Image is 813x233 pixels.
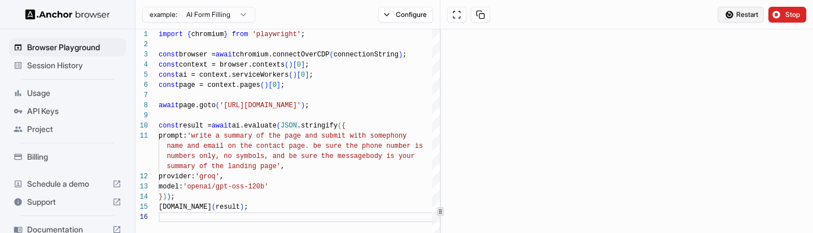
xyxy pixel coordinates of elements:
[135,212,148,222] div: 16
[159,203,212,211] span: [DOMAIN_NAME]
[135,80,148,90] div: 6
[277,81,281,89] span: ]
[159,183,183,191] span: model:
[159,81,179,89] span: const
[236,51,330,59] span: chromium.connectOverCDP
[27,105,121,117] span: API Keys
[135,192,148,202] div: 14
[281,81,285,89] span: ;
[285,61,289,69] span: (
[338,122,342,130] span: (
[212,203,216,211] span: (
[25,9,110,20] img: Anchor Logo
[277,122,281,130] span: (
[167,193,171,201] span: )
[281,162,285,170] span: ,
[159,61,179,69] span: const
[159,30,183,38] span: import
[167,162,281,170] span: summary of the landing page'
[135,202,148,212] div: 15
[386,132,406,140] span: phony
[167,152,366,160] span: numbers only, no symbols, and be sure the message
[718,7,764,23] button: Restart
[216,51,236,59] span: await
[768,7,806,23] button: Stop
[370,142,423,150] span: one number is
[135,70,148,80] div: 5
[135,111,148,121] div: 9
[289,71,292,79] span: (
[171,193,175,201] span: ;
[9,102,126,120] div: API Keys
[301,61,305,69] span: ]
[309,71,313,79] span: ;
[27,87,121,99] span: Usage
[9,84,126,102] div: Usage
[232,122,277,130] span: ai.evaluate
[163,193,167,201] span: )
[403,51,406,59] span: ;
[159,71,179,79] span: const
[135,60,148,70] div: 4
[135,182,148,192] div: 13
[135,131,148,141] div: 11
[135,29,148,39] div: 1
[27,124,121,135] span: Project
[293,61,297,69] span: [
[167,142,370,150] span: name and email on the contact page. be sure the ph
[183,183,268,191] span: 'openai/gpt-oss-120b'
[334,51,399,59] span: connectionString
[187,132,386,140] span: 'write a summary of the page and submit with some
[179,122,212,130] span: result =
[264,81,268,89] span: )
[159,132,187,140] span: prompt:
[135,100,148,111] div: 8
[305,71,309,79] span: ]
[240,203,244,211] span: )
[399,51,403,59] span: )
[281,122,297,130] span: JSON
[220,173,224,181] span: ,
[135,50,148,60] div: 3
[9,148,126,166] div: Billing
[27,60,121,71] span: Session History
[305,61,309,69] span: ;
[212,122,232,130] span: await
[273,81,277,89] span: 0
[135,39,148,50] div: 2
[785,10,801,19] span: Stop
[9,120,126,138] div: Project
[179,102,216,109] span: page.goto
[216,102,220,109] span: (
[260,81,264,89] span: (
[268,81,272,89] span: [
[301,71,305,79] span: 0
[329,51,333,59] span: (
[27,151,121,162] span: Billing
[9,38,126,56] div: Browser Playground
[159,173,195,181] span: provider:
[179,51,216,59] span: browser =
[301,102,305,109] span: )
[342,122,346,130] span: {
[159,122,179,130] span: const
[289,61,292,69] span: )
[135,90,148,100] div: 7
[159,102,179,109] span: await
[191,30,224,38] span: chromium
[378,7,433,23] button: Configure
[135,172,148,182] div: 12
[297,61,301,69] span: 0
[232,30,248,38] span: from
[9,56,126,74] div: Session History
[305,102,309,109] span: ;
[150,10,177,19] span: example:
[220,102,301,109] span: '[URL][DOMAIN_NAME]'
[27,178,108,190] span: Schedule a demo
[297,122,338,130] span: .stringify
[366,152,414,160] span: body is your
[293,71,297,79] span: )
[736,10,758,19] span: Restart
[216,203,240,211] span: result
[244,203,248,211] span: ;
